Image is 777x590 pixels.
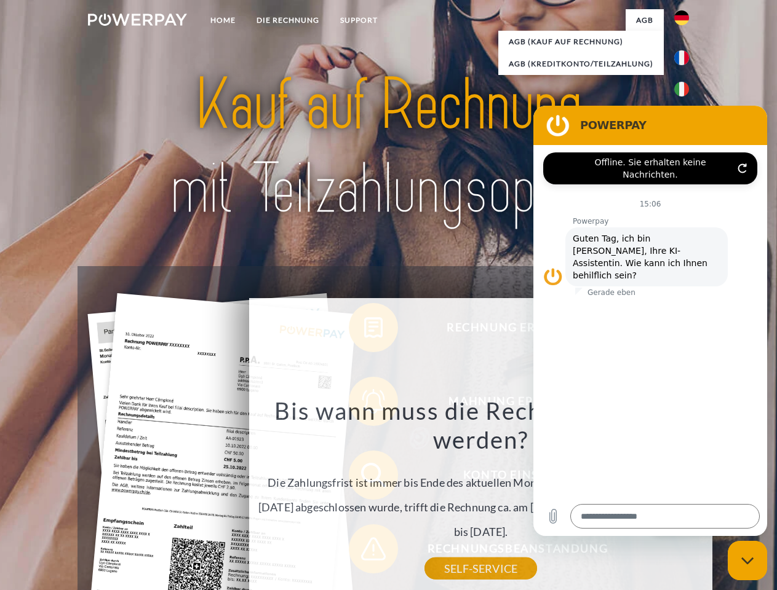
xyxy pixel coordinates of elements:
a: DIE RECHNUNG [246,9,330,31]
img: de [674,10,689,25]
a: AGB (Kreditkonto/Teilzahlung) [498,53,664,75]
iframe: Schaltfläche zum Öffnen des Messaging-Fensters; Konversation läuft [728,541,767,580]
a: agb [626,9,664,31]
img: logo-powerpay-white.svg [88,14,187,26]
a: Home [200,9,246,31]
iframe: Messaging-Fenster [533,106,767,536]
h3: Bis wann muss die Rechnung bezahlt werden? [257,396,706,455]
img: title-powerpay_de.svg [118,59,659,235]
a: SUPPORT [330,9,388,31]
img: fr [674,50,689,65]
img: it [674,82,689,96]
a: SELF-SERVICE [424,557,537,580]
a: AGB (Kauf auf Rechnung) [498,31,664,53]
div: Die Zahlungsfrist ist immer bis Ende des aktuellen Monats. Wenn die Bestellung z.B. am [DATE] abg... [257,396,706,568]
